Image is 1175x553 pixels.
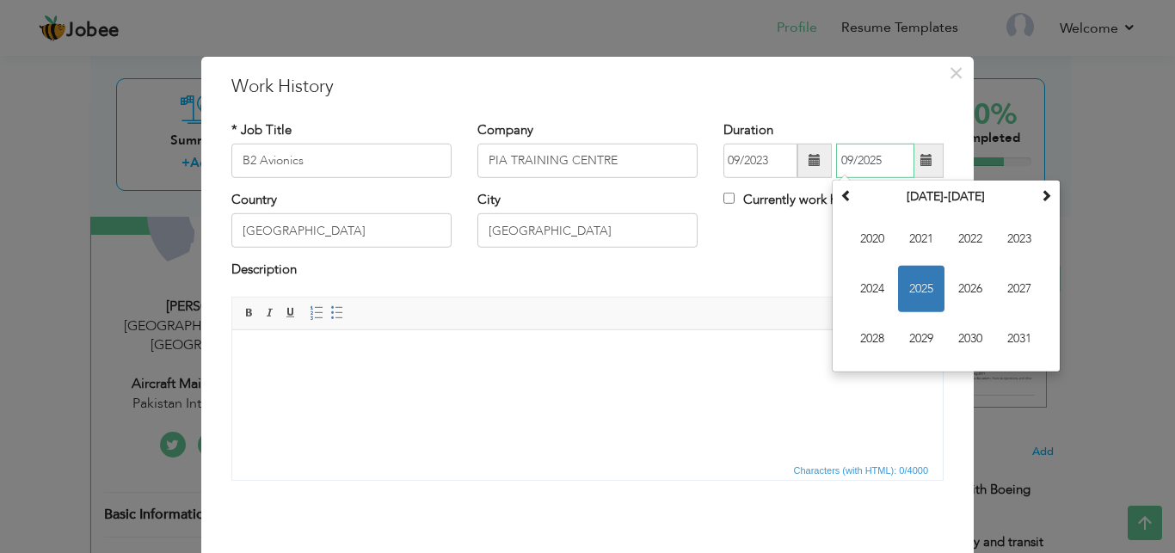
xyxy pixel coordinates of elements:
iframe: Rich Text Editor, workEditor [232,330,943,459]
span: 2028 [849,316,895,362]
th: Select Decade [857,184,1036,210]
input: Present [836,144,914,178]
a: Underline [281,304,300,323]
span: 2020 [849,216,895,262]
a: Insert/Remove Bulleted List [328,304,347,323]
input: From [723,144,797,178]
span: 2031 [996,316,1043,362]
span: 2021 [898,216,944,262]
label: Description [231,261,297,279]
button: Close [942,58,969,86]
a: Bold [240,304,259,323]
span: × [949,57,963,88]
label: Currently work here [723,191,855,209]
a: Insert/Remove Numbered List [307,304,326,323]
label: City [477,191,501,209]
div: Statistics [791,463,934,478]
label: Country [231,191,277,209]
span: Characters (with HTML): 0/4000 [791,463,932,478]
span: 2029 [898,316,944,362]
label: Company [477,120,533,138]
span: 2026 [947,266,994,312]
span: 2023 [996,216,1043,262]
label: Duration [723,120,773,138]
label: * Job Title [231,120,292,138]
span: Next Decade [1040,189,1052,201]
span: 2022 [947,216,994,262]
span: 2025 [898,266,944,312]
span: Previous Decade [840,189,852,201]
a: Italic [261,304,280,323]
input: Currently work here [723,193,735,204]
span: 2024 [849,266,895,312]
span: 2030 [947,316,994,362]
span: 2027 [996,266,1043,312]
h3: Work History [231,73,944,99]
